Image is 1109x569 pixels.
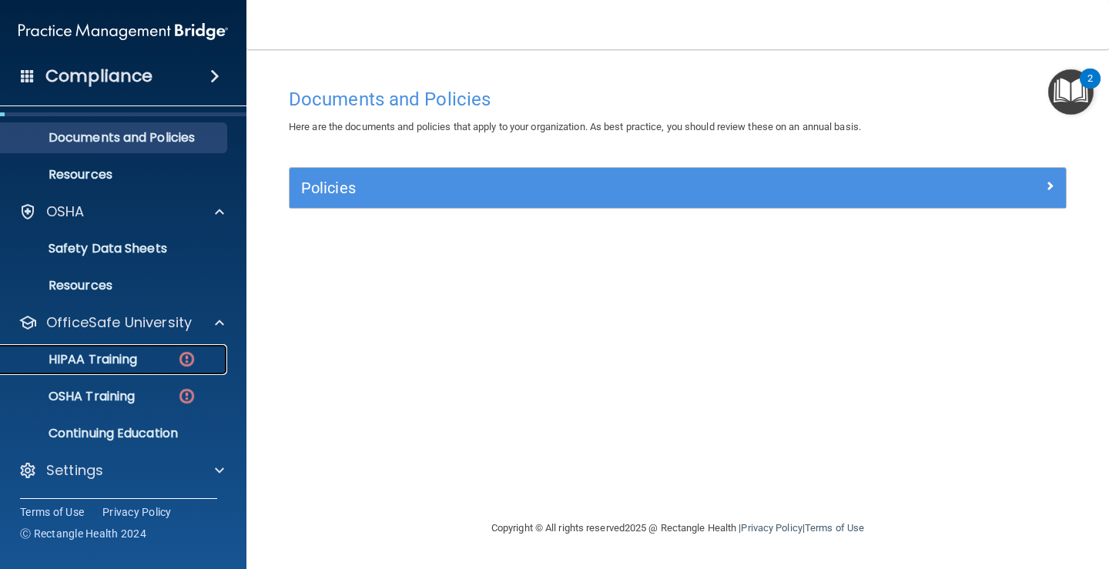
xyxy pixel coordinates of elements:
[45,65,152,87] h4: Compliance
[177,387,196,406] img: danger-circle.6113f641.png
[102,504,172,520] a: Privacy Policy
[805,522,864,534] a: Terms of Use
[289,89,1067,109] h4: Documents and Policies
[289,121,861,132] span: Here are the documents and policies that apply to your organization. As best practice, you should...
[18,313,224,332] a: OfficeSafe University
[10,167,220,182] p: Resources
[1048,69,1094,115] button: Open Resource Center, 2 new notifications
[18,16,228,47] img: PMB logo
[10,241,220,256] p: Safety Data Sheets
[10,389,135,404] p: OSHA Training
[397,504,959,553] div: Copyright © All rights reserved 2025 @ Rectangle Health | |
[10,278,220,293] p: Resources
[843,460,1091,522] iframe: Drift Widget Chat Controller
[301,176,1054,200] a: Policies
[46,202,85,221] p: OSHA
[10,352,137,367] p: HIPAA Training
[18,461,224,480] a: Settings
[20,526,146,541] span: Ⓒ Rectangle Health 2024
[46,313,192,332] p: OfficeSafe University
[10,130,220,146] p: Documents and Policies
[741,522,802,534] a: Privacy Policy
[177,350,196,369] img: danger-circle.6113f641.png
[301,179,860,196] h5: Policies
[46,461,103,480] p: Settings
[20,504,84,520] a: Terms of Use
[1087,79,1093,99] div: 2
[10,426,220,441] p: Continuing Education
[18,202,224,221] a: OSHA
